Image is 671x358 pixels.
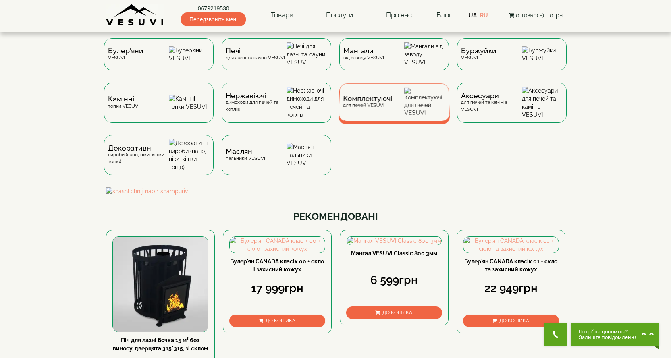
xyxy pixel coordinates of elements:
[108,96,139,109] div: топки VESUVI
[226,93,287,99] span: Нержавіючі
[351,250,437,257] a: Мангал VESUVI Classic 800 3мм
[343,96,392,108] div: для печей VESUVI
[343,48,384,61] div: від заводу VESUVI
[464,258,557,273] a: Булер'ян CANADA класік 01 + скло та захисний кожух
[218,135,335,187] a: Масляніпальники VESUVI Масляні пальники VESUVI
[404,88,446,117] img: Комплектуючі для печей VESUVI
[571,323,659,346] button: Chat button
[106,187,565,195] img: shashlichnij-nabir-shampuriv
[522,46,563,62] img: Буржуйки VESUVI
[461,48,496,61] div: VESUVI
[113,337,208,352] a: Піч для лазні Бочка 15 м³ без виносу, дверцята 315*315, зі склом
[169,139,210,171] img: Декоративні вироби (пано, піки, кішки тощо)
[263,6,301,25] a: Товари
[544,323,567,346] button: Get Call button
[343,48,384,54] span: Мангали
[108,145,169,165] div: вироби (пано, піки, кішки тощо)
[463,315,559,327] button: До кошика
[100,135,218,187] a: Декоративнівироби (пано, піки, кішки тощо) Декоративні вироби (пано, піки, кішки тощо)
[347,237,441,245] img: Мангал VESUVI Classic 800 3мм
[108,48,143,54] span: Булер'яни
[579,335,637,340] span: Залиште повідомлення
[499,318,529,323] span: До кошика
[229,315,325,327] button: До кошика
[226,148,265,155] span: Масляні
[218,38,335,83] a: Печідля лазні та сауни VESUVI Печі для лазні та сауни VESUVI
[453,38,571,83] a: БуржуйкиVESUVI Буржуйки VESUVI
[106,4,164,26] img: Завод VESUVI
[226,48,285,54] span: Печі
[463,280,559,296] div: 22 949грн
[461,93,522,113] div: для печей та камінів VESUVI
[226,48,285,61] div: для лазні та сауни VESUVI
[516,12,563,19] span: 0 товар(ів) - 0грн
[181,12,246,26] span: Передзвоніть мені
[335,38,453,83] a: Мангаливід заводу VESUVI Мангали від заводу VESUVI
[461,93,522,99] span: Аксесуари
[226,148,265,161] div: пальники VESUVI
[469,12,477,19] a: UA
[436,11,452,19] a: Блог
[230,258,324,273] a: Булер'ян CANADA класік 00 + скло і захисний кожух
[229,280,325,296] div: 17 999грн
[522,87,563,119] img: Аксесуари для печей та камінів VESUVI
[108,96,139,102] span: Камінні
[100,83,218,135] a: Каміннітопки VESUVI Камінні топки VESUVI
[346,306,442,319] button: До кошика
[507,11,565,20] button: 0 товар(ів) - 0грн
[169,46,210,62] img: Булер'яни VESUVI
[230,237,325,253] img: Булер'ян CANADA класік 00 + скло і захисний кожух
[108,48,143,61] div: VESUVI
[266,318,295,323] span: До кошика
[335,83,453,135] a: Комплектуючідля печей VESUVI Комплектуючі для печей VESUVI
[287,87,327,119] img: Нержавіючі димоходи для печей та котлів
[226,93,287,113] div: димоходи для печей та котлів
[108,145,169,151] span: Декоративні
[287,42,327,66] img: Печі для лазні та сауни VESUVI
[382,310,412,315] span: До кошика
[378,6,420,25] a: Про нас
[318,6,361,25] a: Послуги
[480,12,488,19] a: RU
[463,237,559,253] img: Булер'ян CANADA класік 01 + скло та захисний кожух
[113,237,208,332] img: Піч для лазні Бочка 15 м³ без виносу, дверцята 315*315, зі склом
[218,83,335,135] a: Нержавіючідимоходи для печей та котлів Нержавіючі димоходи для печей та котлів
[453,83,571,135] a: Аксесуаридля печей та камінів VESUVI Аксесуари для печей та камінів VESUVI
[404,42,445,66] img: Мангали від заводу VESUVI
[169,95,210,111] img: Камінні топки VESUVI
[287,143,327,167] img: Масляні пальники VESUVI
[346,272,442,288] div: 6 599грн
[181,4,246,12] a: 0679219530
[100,38,218,83] a: Булер'яниVESUVI Булер'яни VESUVI
[579,329,637,335] span: Потрібна допомога?
[461,48,496,54] span: Буржуйки
[343,96,392,102] span: Комплектуючі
